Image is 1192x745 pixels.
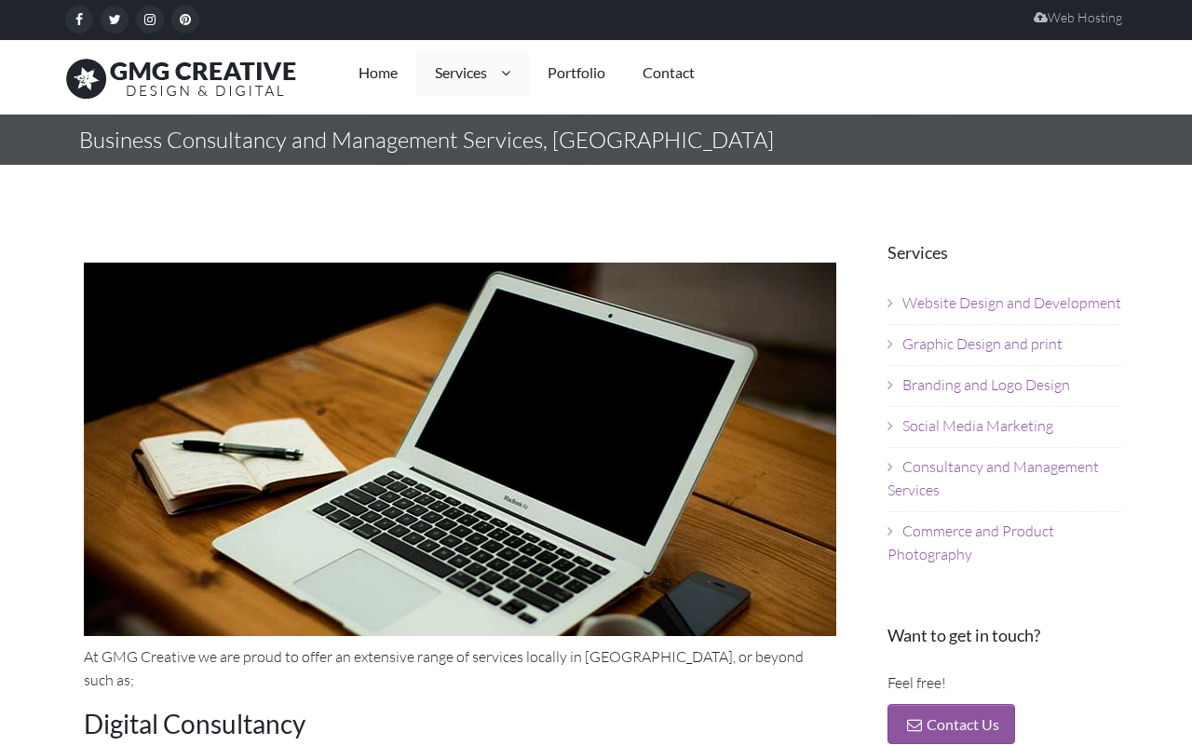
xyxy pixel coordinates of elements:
a: Portfolio [529,49,624,96]
img: Give Me Gimmicks logo [65,49,298,105]
img: Business Management Help and Training Minehead Somerset [84,263,836,636]
a: Contact [624,49,713,96]
span: Want to get in touch? [887,627,1040,643]
a: Website Design and Development [902,293,1121,312]
p: Feel free! [887,671,1123,695]
a: Consultancy and Management Services [887,457,1099,499]
span: Services [887,244,948,261]
a: Contact Us [887,704,1015,744]
p: At GMG Creative we are proud to offer an extensive range of services locally in [GEOGRAPHIC_DATA]... [84,645,836,692]
a: Branding and Logo Design [902,375,1070,394]
a: Services [416,49,529,96]
a: Web Hosting [1034,9,1122,25]
a: Graphic Design and print [902,334,1063,353]
h1: Business Consultancy and Management Services, [GEOGRAPHIC_DATA] [65,129,774,151]
a: Commerce and Product Photography [887,521,1054,563]
a: Social Media Marketing [902,416,1053,435]
a: Home [340,49,416,96]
